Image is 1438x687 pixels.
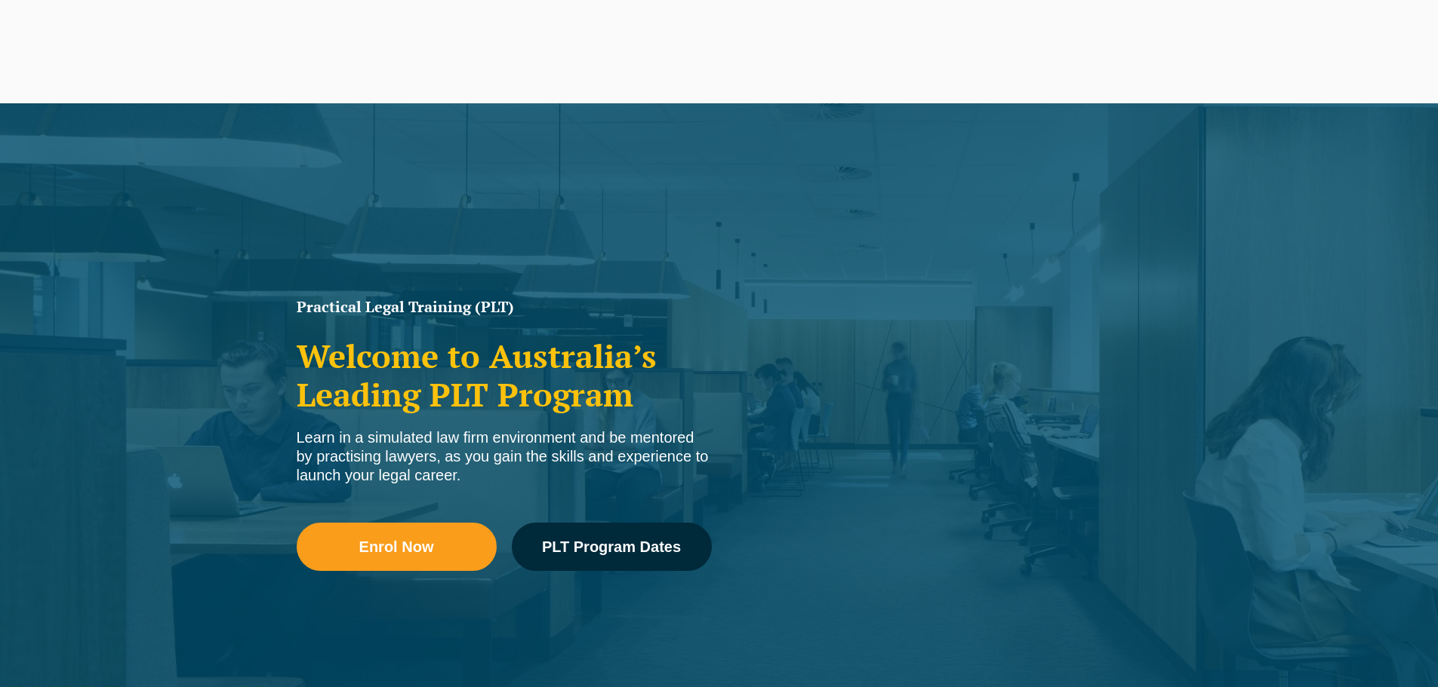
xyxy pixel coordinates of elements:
h2: Welcome to Australia’s Leading PLT Program [297,337,712,413]
div: Learn in a simulated law firm environment and be mentored by practising lawyers, as you gain the ... [297,428,712,485]
span: PLT Program Dates [542,539,681,554]
a: PLT Program Dates [512,523,712,571]
a: Enrol Now [297,523,497,571]
span: Enrol Now [359,539,434,554]
h1: Practical Legal Training (PLT) [297,299,712,314]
